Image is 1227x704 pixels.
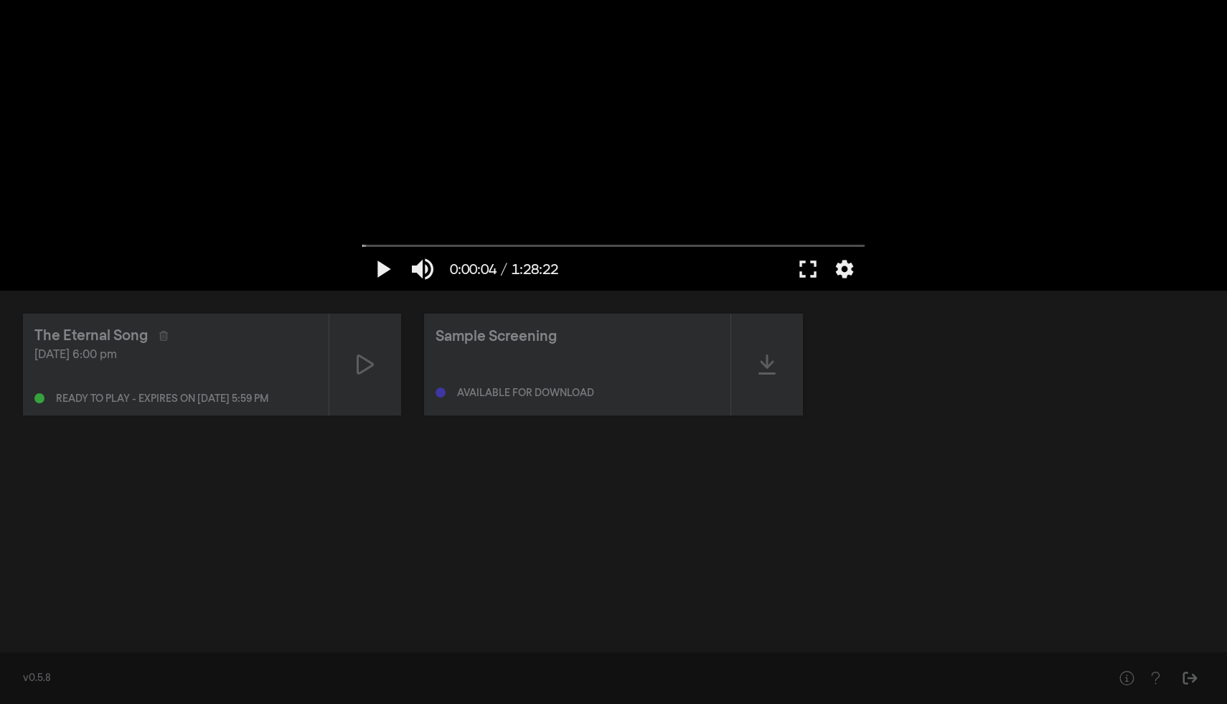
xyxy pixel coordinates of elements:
[34,347,317,364] div: [DATE] 6:00 pm
[1112,664,1141,693] button: Help
[362,248,403,291] button: Play
[1141,664,1170,693] button: Help
[443,248,565,291] button: 0:00:04 / 1:28:22
[23,671,1083,686] div: v0.5.8
[457,388,594,398] div: Available for download
[56,394,268,404] div: Ready to play - expires on [DATE] 5:59 pm
[436,326,557,347] div: Sample Screening
[788,248,828,291] button: Full screen
[403,248,443,291] button: Mute
[828,248,861,291] button: More settings
[34,325,148,347] div: The Eternal Song
[1175,664,1204,693] button: Sign Out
